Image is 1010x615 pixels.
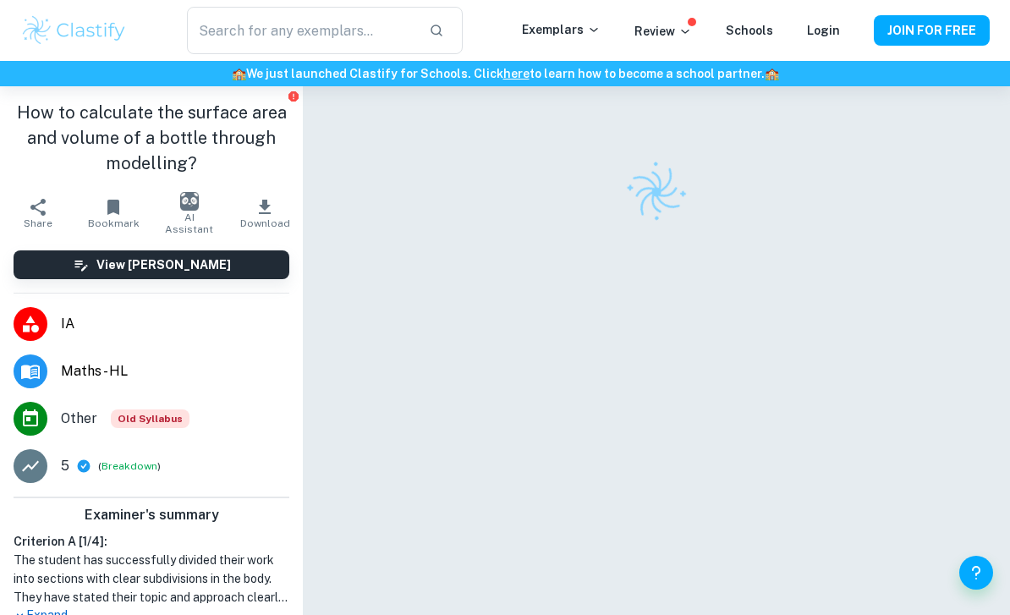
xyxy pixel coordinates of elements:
span: AI Assistant [162,211,217,235]
span: Maths - HL [61,361,289,382]
a: Schools [726,24,773,37]
span: ( ) [98,459,161,475]
span: Share [24,217,52,229]
a: here [503,67,530,80]
h6: Examiner's summary [7,505,296,525]
h1: The student has successfully divided their work into sections with clear subdivisions in the body... [14,551,289,607]
button: Bookmark [76,189,152,237]
span: Download [240,217,290,229]
h6: Criterion A [ 1 / 4 ]: [14,532,289,551]
button: Help and Feedback [959,556,993,590]
img: Clastify logo [615,151,699,234]
button: Download [228,189,304,237]
h1: How to calculate the surface area and volume of a bottle through modelling? [14,100,289,176]
h6: View [PERSON_NAME] [96,255,231,274]
span: Old Syllabus [111,409,189,428]
div: Although this IA is written for the old math syllabus (last exam in November 2020), the current I... [111,409,189,428]
img: Clastify logo [20,14,128,47]
input: Search for any exemplars... [187,7,415,54]
button: Breakdown [102,459,157,474]
p: Review [634,22,692,41]
img: AI Assistant [180,192,199,211]
button: Report issue [287,90,299,102]
button: JOIN FOR FREE [874,15,990,46]
button: AI Assistant [151,189,228,237]
span: Other [61,409,97,429]
span: 🏫 [765,67,779,80]
span: Bookmark [88,217,140,229]
span: 🏫 [232,67,246,80]
h6: We just launched Clastify for Schools. Click to learn how to become a school partner. [3,64,1007,83]
p: 5 [61,456,69,476]
button: View [PERSON_NAME] [14,250,289,279]
a: Login [807,24,840,37]
p: Exemplars [522,20,601,39]
span: IA [61,314,289,334]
